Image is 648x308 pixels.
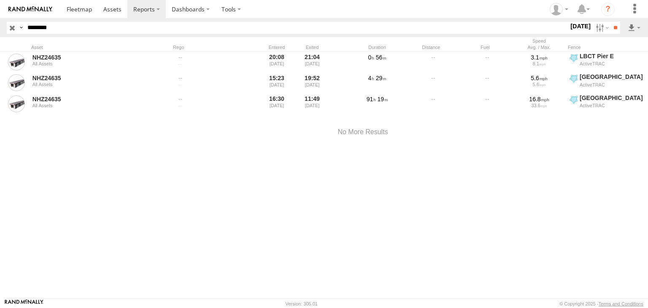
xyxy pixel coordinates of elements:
div: 11:49 [DATE] [296,94,328,113]
div: Duration [352,44,402,50]
div: All Assets [32,103,148,108]
div: Fuel [460,44,510,50]
a: Terms and Conditions [599,301,643,306]
div: 16.8 [515,95,563,103]
span: 4 [368,75,374,81]
div: Entered [261,44,293,50]
div: 16:30 [DATE] [261,94,293,113]
div: 15:23 [DATE] [261,73,293,92]
div: 8.1 [515,61,563,66]
label: Search Query [18,22,24,34]
span: 29 [376,75,386,81]
div: Exited [296,44,328,50]
a: NHZ24635 [32,95,148,103]
a: NHZ24635 [32,74,148,82]
div: © Copyright 2025 - [559,301,643,306]
div: 33.6 [515,103,563,108]
div: All Assets [32,82,148,87]
span: 0 [368,54,374,61]
div: Asset [31,44,149,50]
div: 5.6 [515,74,563,82]
div: 21:04 [DATE] [296,52,328,72]
div: Version: 305.01 [286,301,318,306]
div: Zulema McIntosch [547,3,571,16]
div: Distance [406,44,456,50]
div: 3.1 [515,54,563,61]
a: Visit our Website [5,300,43,308]
div: 5.6 [515,82,563,87]
label: Export results as... [627,22,641,34]
a: NHZ24635 [32,54,148,61]
span: 56 [376,54,386,61]
div: Rego [173,44,257,50]
i: ? [601,3,615,16]
span: 91 [367,96,376,103]
label: Search Filter Options [592,22,610,34]
div: All Assets [32,61,148,66]
span: 19 [378,96,388,103]
img: rand-logo.svg [8,6,52,12]
label: [DATE] [569,22,592,31]
div: 20:08 [DATE] [261,52,293,72]
div: 19:52 [DATE] [296,73,328,92]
